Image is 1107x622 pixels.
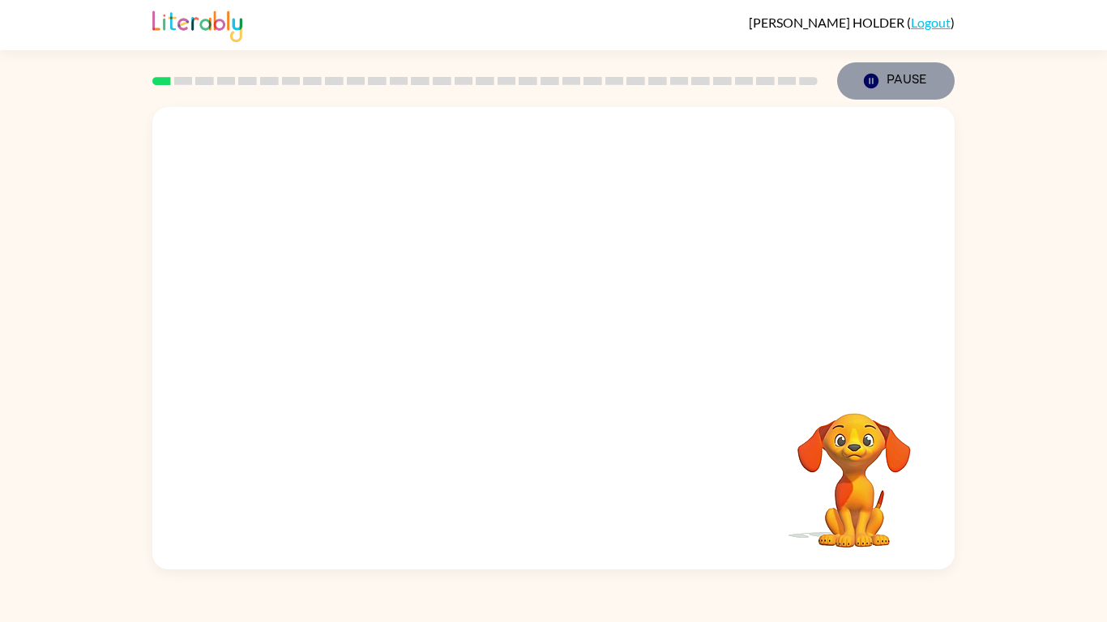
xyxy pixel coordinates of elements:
[749,15,955,30] div: ( )
[749,15,907,30] span: [PERSON_NAME] HOLDER
[837,62,955,100] button: Pause
[152,6,242,42] img: Literably
[911,15,951,30] a: Logout
[773,388,935,550] video: Your browser must support playing .mp4 files to use Literably. Please try using another browser.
